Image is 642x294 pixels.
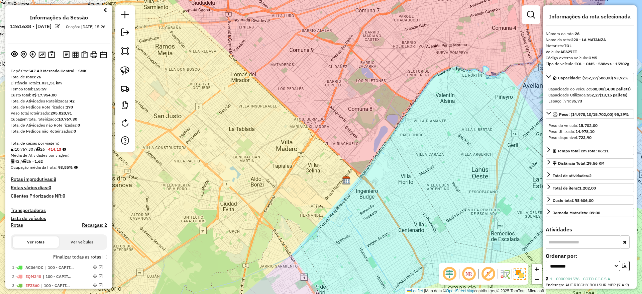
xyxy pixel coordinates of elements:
[600,92,627,97] strong: (13,15 pallets)
[118,98,132,114] a: Criar modelo
[550,276,611,281] a: 1 - 0000901576 - COTO C.I.C.S.A.
[11,159,15,163] i: Total de Atividades
[53,176,56,182] strong: 8
[31,92,57,97] strong: R$ 17.954,00
[99,283,103,287] em: Visualizar rota
[575,31,579,36] strong: 26
[120,46,130,56] img: Selecionar atividades - polígono
[47,50,57,60] button: Painel de Sugestão
[30,14,88,21] h4: Informações da Sessão
[405,288,546,294] div: Map data © contributors,© 2025 TomTom, Microsoft
[546,61,634,67] div: Tipo do veículo:
[11,158,107,164] div: 42 / 26 =
[66,104,73,109] strong: 170
[553,198,594,204] div: Custo total:
[546,196,634,205] a: Custo total:R$ 606,00
[546,13,634,20] h4: Informações da rota selecionada
[63,193,65,199] strong: 0
[11,222,23,228] a: Rotas
[548,98,631,104] div: Espaço livre:
[36,147,40,151] i: Total de rotas
[11,122,107,128] div: Total de Atividades não Roteirizadas:
[546,183,634,192] a: Total de itens:1.202,00
[89,50,99,60] button: Imprimir Rotas
[546,158,634,167] a: Distância Total:29,56 KM
[553,160,605,166] div: Distância Total:
[80,50,89,60] button: Visualizar Romaneio
[588,55,597,60] strong: OM5
[11,68,107,74] div: Depósito:
[33,86,46,91] strong: 155:59
[120,84,130,93] img: Criar rota
[11,98,107,104] div: Total de Atividades Roteirizadas:
[11,86,107,92] div: Tempo total:
[11,128,107,134] div: Total de Pedidos não Roteirizados:
[578,123,598,128] strong: 15.702,00
[11,176,107,182] h4: Rotas improdutivas:
[480,266,496,282] span: Exibir rótulo
[571,98,582,103] strong: 35,73
[587,161,605,166] span: 29,56 KM
[441,266,457,282] span: Ocultar deslocamento
[104,6,107,14] a: Clique aqui para minimizar o painel
[48,185,51,191] strong: 0
[546,109,634,119] a: Peso: (14.978,10/15.702,00) 95,39%
[25,265,43,270] span: AC064OC
[11,80,107,86] div: Distância Total:
[557,148,609,153] span: Tempo total em rota: 06:11
[10,23,51,29] h6: 1261638 - [DATE]
[446,289,474,293] a: OpenStreetMap
[11,185,107,191] h4: Rotas vários dias:
[546,73,634,82] a: Capacidade: (552,27/588,00) 93,92%
[62,50,71,60] button: Logs desbloquear sessão
[548,129,631,135] div: Peso Utilizado:
[34,159,43,164] strong: 1,62
[424,289,425,293] span: |
[407,289,423,293] a: Leaflet
[118,8,132,23] a: Nova sessão e pesquisa
[575,61,629,66] strong: TOL - OM5 - 588cxs - 15702g
[546,31,634,37] div: Número da rota:
[587,92,600,97] strong: 552,27
[546,226,634,233] h4: Atividades
[37,50,47,59] button: Otimizar todas as rotas
[589,173,592,178] strong: 2
[11,104,107,110] div: Total de Pedidos Roteirizados:
[63,147,66,151] i: Meta Caixas/viagem: 455,39 Diferença: -41,26
[546,282,634,288] div: Endereço: AUT.RICCH.Y BOU.SUR MER (7 A 9)
[12,274,41,279] span: 2 -
[103,255,107,259] input: Finalizar todas as rotas
[546,43,634,49] div: Motorista:
[93,283,97,287] em: Alterar sequência das rotas
[558,75,629,80] span: Capacidade: (552,27/588,00) 93,92%
[11,165,57,170] span: Ocupação média da frota:
[546,288,634,294] div: Bairro: ([GEOGRAPHIC_DATA] / )
[10,49,19,60] button: Exibir sessão original
[546,171,634,180] a: Total de atividades:2
[74,129,76,134] strong: 0
[38,80,62,85] strong: 1.031,51 km
[22,159,26,163] i: Total de rotas
[548,123,598,128] span: Peso do veículo:
[579,186,596,191] strong: 1.202,00
[342,176,351,185] img: SAZ AR Mercado Central - SMK
[99,50,108,60] button: Disponibilidade de veículos
[11,146,107,152] div: 10.767,30 / 26 =
[59,236,105,248] button: Ver veículos
[70,98,75,103] strong: 42
[553,185,596,191] div: Total de itens:
[553,173,592,178] span: Total de atividades:
[11,147,15,151] i: Cubagem total roteirizado
[93,274,97,278] em: Alterar sequência das rotas
[36,74,41,79] strong: 26
[548,92,631,98] div: Capacidade Utilizada:
[560,49,577,54] strong: AE627ET
[546,120,634,143] div: Peso: (14.978,10/15.702,00) 95,39%
[78,123,80,128] strong: 0
[28,50,37,60] button: Adicionar Atividades
[546,49,634,55] div: Veículo:
[535,275,539,283] span: −
[99,274,103,278] em: Visualizar rota
[553,210,600,216] div: Jornada Motorista: 09:00
[535,265,539,273] span: +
